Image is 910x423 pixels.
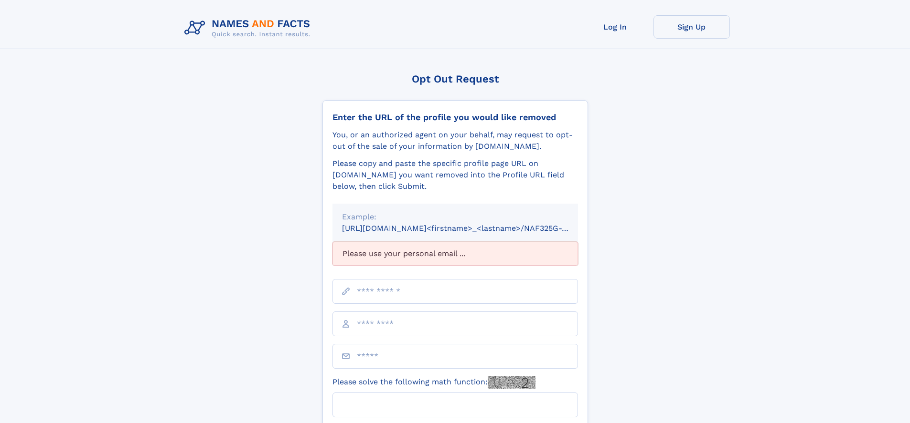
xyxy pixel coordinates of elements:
div: Enter the URL of the profile you would like removed [332,112,578,123]
a: Sign Up [653,15,730,39]
div: You, or an authorized agent on your behalf, may request to opt-out of the sale of your informatio... [332,129,578,152]
small: [URL][DOMAIN_NAME]<firstname>_<lastname>/NAF325G-xxxxxxxx [342,224,596,233]
div: Please use your personal email ... [332,242,578,266]
a: Log In [577,15,653,39]
div: Opt Out Request [322,73,588,85]
img: Logo Names and Facts [181,15,318,41]
div: Please copy and paste the specific profile page URL on [DOMAIN_NAME] you want removed into the Pr... [332,158,578,192]
label: Please solve the following math function: [332,376,535,389]
div: Example: [342,211,568,223]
